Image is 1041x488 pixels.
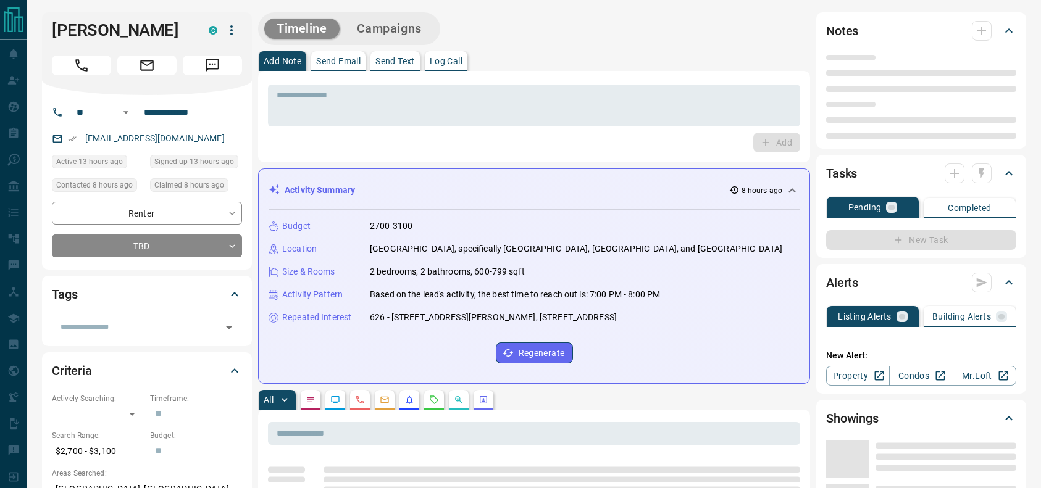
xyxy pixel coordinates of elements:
[119,105,133,120] button: Open
[282,242,317,255] p: Location
[742,185,782,196] p: 8 hours ago
[264,19,340,39] button: Timeline
[220,319,238,336] button: Open
[316,57,361,65] p: Send Email
[269,179,800,202] div: Activity Summary8 hours ago
[479,395,488,405] svg: Agent Actions
[430,57,462,65] p: Log Call
[52,234,242,257] div: TBD
[826,21,858,41] h2: Notes
[948,204,992,212] p: Completed
[56,179,133,191] span: Contacted 8 hours ago
[52,430,144,441] p: Search Range:
[183,56,242,75] span: Message
[826,159,1016,188] div: Tasks
[52,441,144,461] p: $2,700 - $3,100
[330,395,340,405] svg: Lead Browsing Activity
[264,57,301,65] p: Add Note
[826,16,1016,46] div: Notes
[52,155,144,172] div: Mon Aug 18 2025
[52,178,144,196] div: Mon Aug 18 2025
[826,408,879,428] h2: Showings
[380,395,390,405] svg: Emails
[150,430,242,441] p: Budget:
[282,311,351,324] p: Repeated Interest
[370,288,660,301] p: Based on the lead's activity, the best time to reach out is: 7:00 PM - 8:00 PM
[52,279,242,309] div: Tags
[345,19,434,39] button: Campaigns
[285,184,355,197] p: Activity Summary
[848,203,882,212] p: Pending
[826,273,858,292] h2: Alerts
[52,356,242,386] div: Criteria
[52,202,242,225] div: Renter
[826,268,1016,297] div: Alerts
[932,312,991,321] p: Building Alerts
[454,395,464,405] svg: Opportunities
[306,395,316,405] svg: Notes
[264,395,274,404] p: All
[826,163,857,183] h2: Tasks
[52,361,92,381] h2: Criteria
[209,26,217,35] div: condos.ca
[68,134,77,143] svg: Email Verified
[52,20,190,40] h1: [PERSON_NAME]
[282,265,335,278] p: Size & Rooms
[429,395,439,405] svg: Requests
[150,178,242,196] div: Mon Aug 18 2025
[826,403,1016,433] div: Showings
[370,242,782,255] p: [GEOGRAPHIC_DATA], specifically [GEOGRAPHIC_DATA], [GEOGRAPHIC_DATA], and [GEOGRAPHIC_DATA]
[826,366,890,386] a: Property
[154,179,224,191] span: Claimed 8 hours ago
[150,393,242,404] p: Timeframe:
[282,220,311,233] p: Budget
[370,220,412,233] p: 2700-3100
[496,342,573,363] button: Regenerate
[85,133,225,143] a: [EMAIL_ADDRESS][DOMAIN_NAME]
[154,155,234,168] span: Signed up 13 hours ago
[282,288,343,301] p: Activity Pattern
[404,395,414,405] svg: Listing Alerts
[355,395,365,405] svg: Calls
[370,265,525,278] p: 2 bedrooms, 2 bathrooms, 600-799 sqft
[52,284,77,304] h2: Tags
[117,56,177,75] span: Email
[826,349,1016,362] p: New Alert:
[370,311,617,324] p: 626 - [STREET_ADDRESS][PERSON_NAME], [STREET_ADDRESS]
[56,155,123,168] span: Active 13 hours ago
[838,312,892,321] p: Listing Alerts
[52,393,144,404] p: Actively Searching:
[375,57,415,65] p: Send Text
[889,366,953,386] a: Condos
[52,56,111,75] span: Call
[52,468,242,479] p: Areas Searched:
[953,366,1016,386] a: Mr.Loft
[150,155,242,172] div: Mon Aug 18 2025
